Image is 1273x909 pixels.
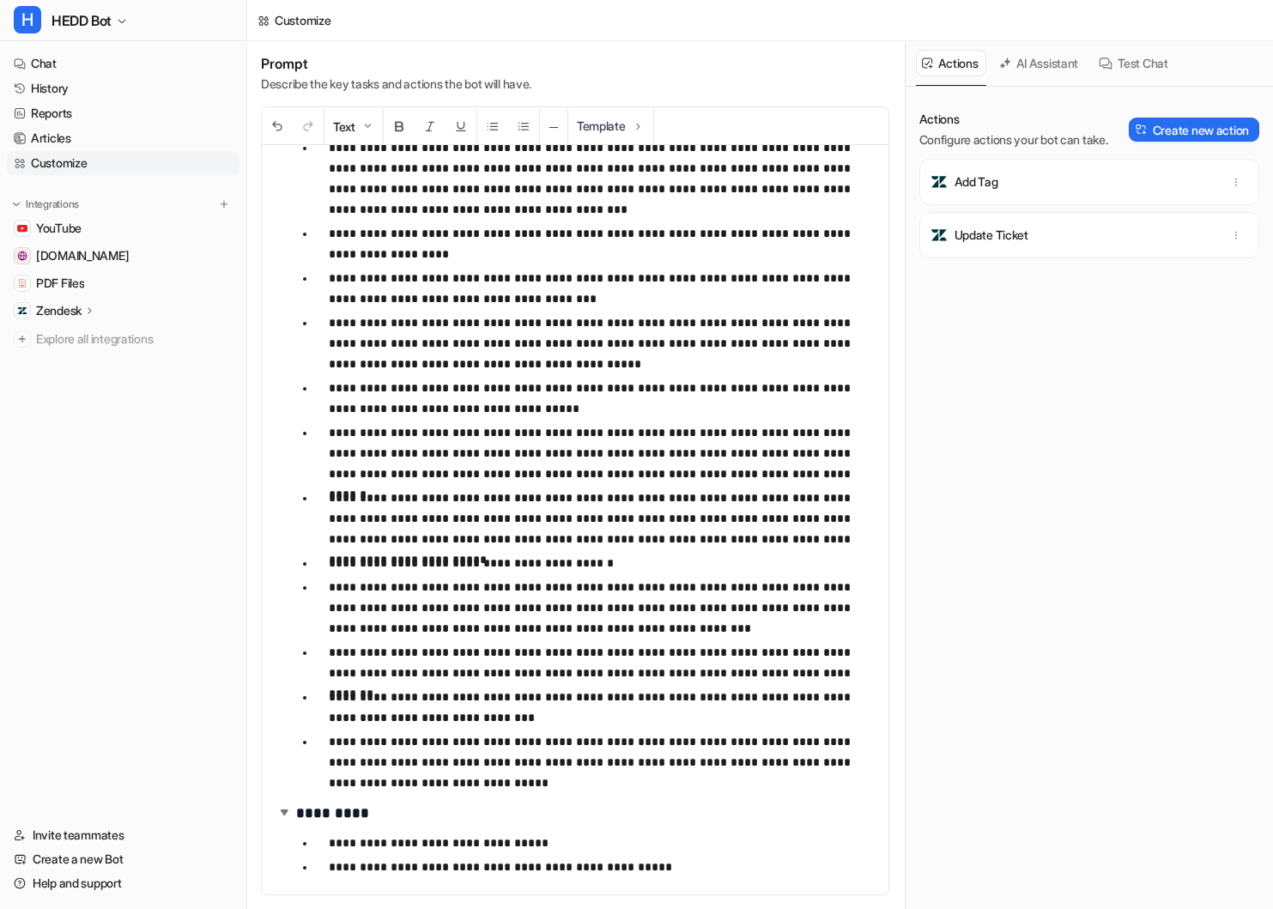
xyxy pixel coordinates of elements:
[7,101,239,125] a: Reports
[36,247,129,264] span: [DOMAIN_NAME]
[36,325,233,353] span: Explore all integrations
[275,11,330,29] div: Customize
[7,244,239,268] a: hedd.audio[DOMAIN_NAME]
[454,119,468,133] img: Underline
[1093,50,1175,76] button: Test Chat
[17,306,27,316] img: Zendesk
[7,126,239,150] a: Articles
[261,55,531,72] h1: Prompt
[486,119,500,133] img: Unordered List
[955,173,998,191] p: Add Tag
[392,119,406,133] img: Bold
[7,871,239,895] a: Help and support
[919,111,1108,128] p: Actions
[14,6,41,33] span: H
[361,119,374,133] img: Dropdown Down Arrow
[477,108,508,145] button: Unordered List
[26,197,79,211] p: Integrations
[36,220,82,237] span: YouTube
[7,196,84,213] button: Integrations
[7,76,239,100] a: History
[17,223,27,233] img: YouTube
[540,108,567,145] button: ─
[17,278,27,288] img: PDF Files
[446,108,476,145] button: Underline
[919,131,1108,148] p: Configure actions your bot can take.
[276,803,293,821] img: expand-arrow.svg
[36,302,82,319] p: Zendesk
[415,108,446,145] button: Italic
[916,50,986,76] button: Actions
[7,151,239,175] a: Customize
[270,119,284,133] img: Undo
[931,173,948,191] img: Add Tag icon
[293,108,324,145] button: Redo
[261,76,531,93] p: Describe the key tasks and actions the bot will have.
[955,227,1028,244] p: Update Ticket
[7,847,239,871] a: Create a new Bot
[1129,118,1259,142] button: Create new action
[1136,124,1148,136] img: Create action
[52,9,112,33] span: HEDD Bot
[7,271,239,295] a: PDF FilesPDF Files
[7,327,239,351] a: Explore all integrations
[10,198,22,210] img: expand menu
[7,216,239,240] a: YouTubeYouTube
[301,119,315,133] img: Redo
[517,119,530,133] img: Ordered List
[36,275,84,292] span: PDF Files
[262,108,293,145] button: Undo
[7,823,239,847] a: Invite teammates
[993,50,1087,76] button: AI Assistant
[14,330,31,348] img: explore all integrations
[423,119,437,133] img: Italic
[631,119,645,133] img: Template
[931,227,948,244] img: Update Ticket icon
[324,108,383,145] button: Text
[568,107,653,144] button: Template
[17,251,27,261] img: hedd.audio
[7,52,239,76] a: Chat
[384,108,415,145] button: Bold
[508,108,539,145] button: Ordered List
[218,198,230,210] img: menu_add.svg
